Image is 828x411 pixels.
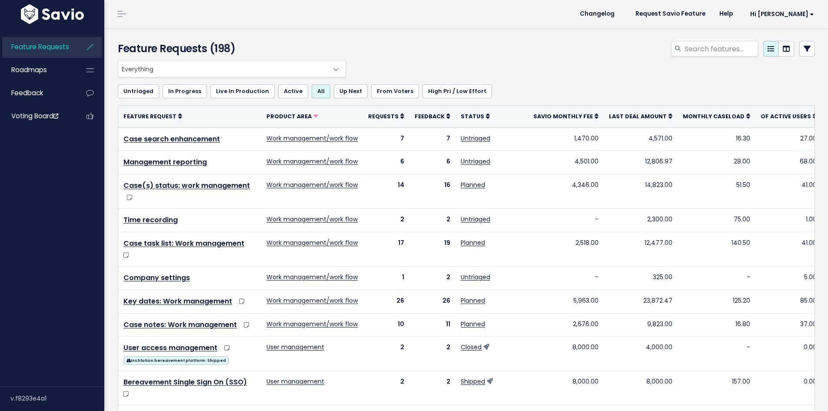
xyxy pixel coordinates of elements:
a: Work management/work flow [266,215,358,224]
ul: Filter feature requests [118,84,815,98]
td: 19 [409,232,456,266]
td: 26 [363,290,409,313]
a: Status [461,112,490,120]
td: 2 [363,371,409,405]
td: 41.00 [755,174,822,209]
a: Time recording [123,215,178,225]
td: 23,872.47 [604,290,678,313]
a: Feature Requests [2,37,72,57]
td: 9,823.00 [604,313,678,337]
a: User management [266,377,324,386]
td: 4,000.00 [604,337,678,371]
td: 8,000.00 [528,337,604,371]
span: Everything [118,60,346,77]
a: Monthly caseload [683,112,750,120]
a: Work management/work flow [266,273,358,281]
td: 17 [363,232,409,266]
td: 37.00 [755,313,822,337]
td: 1.00 [755,209,822,232]
td: 11 [409,313,456,337]
span: Everything [118,60,328,77]
td: 1 [363,266,409,290]
span: Institution bereavement platform: Shipped [123,356,229,365]
td: 2 [409,266,456,290]
a: Case notes: Work management [123,320,237,330]
h4: Feature Requests (198) [118,41,342,57]
span: Status [461,113,484,120]
td: 68.00 [755,151,822,174]
td: 0.00 [755,337,822,371]
a: Feedback [2,83,72,103]
td: 4,571.00 [604,127,678,151]
a: Planned [461,238,485,247]
a: Of active users [761,112,817,120]
td: 2,518.00 [528,232,604,266]
div: v.f8293e4a1 [10,387,104,410]
a: Untriaged [461,215,490,224]
td: 2 [409,371,456,405]
a: Voting Board [2,106,72,126]
a: Case search enhancement [123,134,220,144]
span: Requests [368,113,399,120]
td: 85.00 [755,290,822,313]
a: Product Area [266,112,318,120]
a: High Pri / Low Effort [422,84,492,98]
a: All [312,84,330,98]
span: Feedback [11,88,43,97]
td: 51.50 [678,174,755,209]
td: 26 [409,290,456,313]
td: 6 [409,151,456,174]
td: 2 [409,209,456,232]
td: 4,501.00 [528,151,604,174]
a: Up Next [334,84,368,98]
td: 5,963.00 [528,290,604,313]
td: 7 [363,127,409,151]
td: 8,000.00 [528,371,604,405]
a: Company settings [123,273,190,283]
a: Request Savio Feature [628,7,712,20]
td: 125.20 [678,290,755,313]
a: Untriaged [118,84,159,98]
a: Work management/work flow [266,296,358,305]
td: - [528,266,604,290]
span: Product Area [266,113,312,120]
a: Feedback [415,112,450,120]
td: 157.00 [678,371,755,405]
td: 16.80 [678,313,755,337]
span: Feature Request [123,113,176,120]
a: Planned [461,320,485,328]
td: 5.00 [755,266,822,290]
a: Management reporting [123,157,207,167]
td: 12,477.00 [604,232,678,266]
td: 2,676.00 [528,313,604,337]
span: Last deal amount [609,113,667,120]
a: Planned [461,180,485,189]
span: Hi [PERSON_NAME] [750,11,814,17]
span: Feedback [415,113,445,120]
td: 4,346.00 [528,174,604,209]
td: 16.30 [678,127,755,151]
td: 2 [363,209,409,232]
td: 1,470.00 [528,127,604,151]
a: Case task list: Work management [123,238,244,248]
td: 16 [409,174,456,209]
td: 0.00 [755,371,822,405]
input: Search features... [684,41,758,57]
a: Feature Request [123,112,182,120]
a: Bereavement Single Sign On (SSO) [123,377,247,387]
td: 14,823.00 [604,174,678,209]
span: Of active users [761,113,811,120]
td: 6 [363,151,409,174]
a: Active [278,84,308,98]
td: 325.00 [604,266,678,290]
span: Monthly caseload [683,113,745,120]
td: 10 [363,313,409,337]
span: Changelog [580,11,615,17]
td: 28.00 [678,151,755,174]
td: - [528,209,604,232]
a: Last deal amount [609,112,672,120]
a: Case(s) status: work management [123,180,250,190]
a: Untriaged [461,134,490,143]
a: Roadmaps [2,60,72,80]
a: Live In Production [210,84,275,98]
